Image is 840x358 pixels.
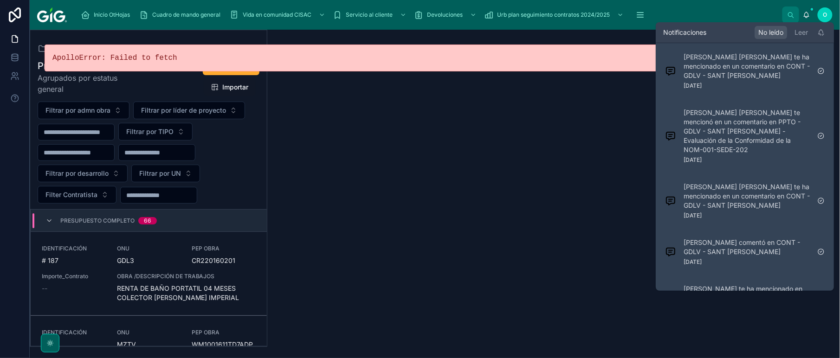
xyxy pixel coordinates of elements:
span: Filtrar por TIPO [126,127,174,136]
span: -- [42,284,47,293]
img: Icono de notificación [665,65,676,77]
span: PEP OBRA [192,329,256,336]
span: # 187 [42,256,106,265]
button: Seleccionar botón [38,186,116,204]
a: Devoluciones [411,6,481,23]
span: Cuadro de mando general [152,11,220,19]
span: Inicio OtHojas [94,11,130,19]
p: [DATE] [684,258,702,266]
div: 66 [144,217,151,224]
span: Importe_Contrato [42,273,106,280]
a: Vida en comunidad CISAC [227,6,330,23]
span: PEP OBRA [192,245,256,252]
span: Devoluciones [427,11,463,19]
span: RENTA DE BAÑO PORTATIL 04 MESES COLECTOR [PERSON_NAME] IMPERIAL [117,284,256,302]
button: Seleccionar botón [131,165,200,182]
div: Leer [791,26,812,39]
span: O [823,11,827,19]
span: Filtrar por admn obra [45,106,110,115]
p: [DATE] [684,82,702,89]
p: [DATE] [684,212,702,219]
span: Importar [222,83,248,92]
span: Filtrar por desarrollo [45,169,109,178]
span: Servicio al cliente [346,11,393,19]
img: Icono de notificación [665,246,676,257]
span: ONU [117,245,181,252]
a: Servicio al cliente [330,6,411,23]
a: Cuadro de mando general [136,6,227,23]
a: Inicio OtHojas [78,6,136,23]
button: Seleccionar botón [38,102,129,119]
span: MZTV [117,340,136,349]
span: ONU [117,329,181,336]
span: Vida en comunidad CISAC [243,11,311,19]
span: Filter Contratista [45,190,97,199]
span: Filtrar por líder de proyecto [141,106,226,115]
a: Urb plan seguimiento contratos 2024/2025 [481,6,628,23]
p: [DATE] [684,156,702,164]
span: CR220160201 [192,256,256,265]
img: Icono de notificación [665,195,676,206]
pre: ApolloError: Failed to fetch [52,52,817,64]
p: [PERSON_NAME] comentó en CONT - GDLV - SANT [PERSON_NAME] [684,238,810,256]
p: [PERSON_NAME] [PERSON_NAME] te ha mencionado en un comentario en CONT - GDLV - SANT [PERSON_NAME] [684,52,810,80]
button: Seleccionar botón [133,102,245,119]
div: No leído [755,26,787,39]
span: IDENTIFICACIÓN [42,329,106,336]
p: [PERSON_NAME] [PERSON_NAME] te mencionó en un comentario en PPTO - GDLV - SANT [PERSON_NAME] - Ev... [684,108,810,154]
span: OBRA /DESCRIPCIÓN DE TRABAJOS [117,273,256,280]
span: # 184 [42,340,106,349]
span: Presupuesto Completo [60,217,135,224]
span: GDL3 [117,256,134,265]
button: Importar [204,79,256,96]
img: Icono de notificación [665,130,676,141]
button: Seleccionar botón [38,165,128,182]
div: Contenido desplazable [74,5,782,25]
p: [PERSON_NAME] te ha mencionado en un comentario en CONT - GDLV - SANT [PERSON_NAME] [684,284,810,312]
span: Filtrar por UN [139,169,181,178]
p: [PERSON_NAME] [PERSON_NAME] te ha mencionado en un comentario en CONT - GDLV - SANT [PERSON_NAME] [684,182,810,210]
img: Logotipo de la aplicación [37,7,67,22]
span: IDENTIFICACIÓN [42,245,106,252]
button: Seleccionar botón [118,123,193,141]
a: IDENTIFICACIÓN# 187ONUGDL3PEP OBRACR220160201Importe_Contrato--OBRA /DESCRIPCIÓN DE TRABAJOSRENTA... [31,232,267,316]
span: Urb plan seguimiento contratos 2024/2025 [497,11,610,19]
h1: Notificaciones [663,28,706,37]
